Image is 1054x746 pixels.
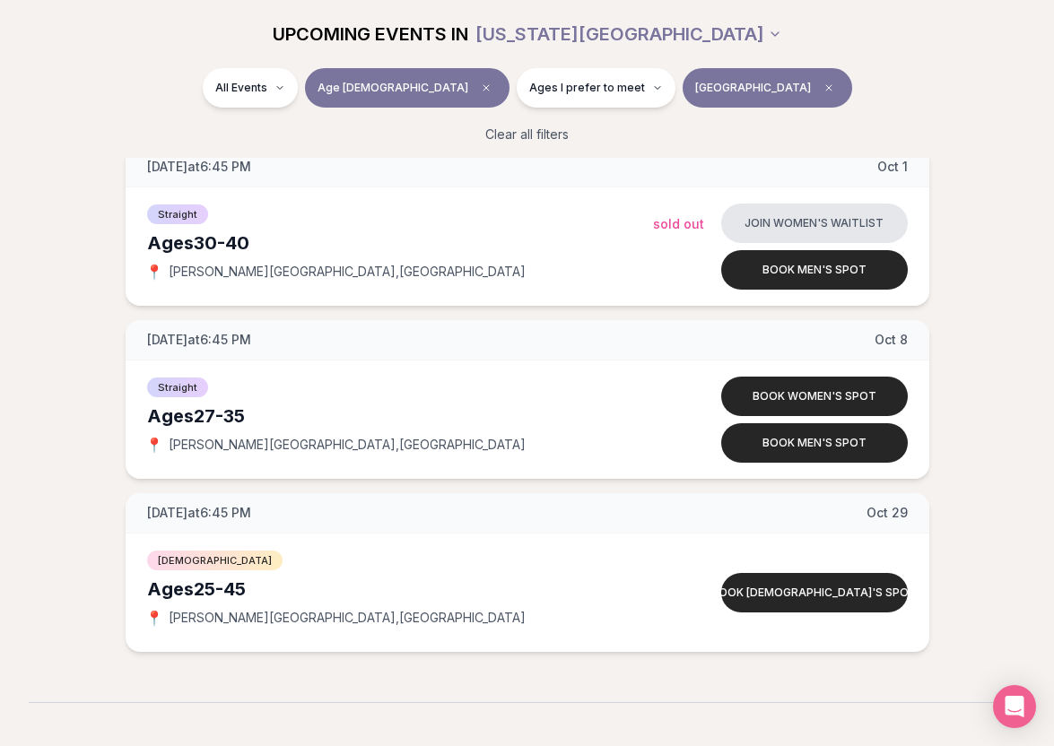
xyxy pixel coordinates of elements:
span: [DEMOGRAPHIC_DATA] [147,551,283,570]
div: Open Intercom Messenger [993,685,1036,728]
span: Clear age [475,77,497,99]
span: Straight [147,204,208,224]
span: Straight [147,377,208,397]
span: Oct 8 [875,331,908,349]
span: [PERSON_NAME][GEOGRAPHIC_DATA] , [GEOGRAPHIC_DATA] [169,436,526,454]
span: [DATE] at 6:45 PM [147,504,251,522]
div: Ages 27-35 [147,403,653,429]
span: [PERSON_NAME][GEOGRAPHIC_DATA] , [GEOGRAPHIC_DATA] [169,609,526,627]
button: Age [DEMOGRAPHIC_DATA]Clear age [305,68,510,108]
button: [US_STATE][GEOGRAPHIC_DATA] [475,14,782,54]
span: All Events [215,81,267,95]
span: Oct 1 [877,158,908,176]
button: Book [DEMOGRAPHIC_DATA]'s spot [721,573,908,612]
button: Join women's waitlist [721,204,908,243]
span: Sold Out [653,216,704,231]
button: Clear all filters [475,115,579,154]
span: Oct 29 [867,504,908,522]
button: All Events [203,68,298,108]
button: Ages I prefer to meet [517,68,675,108]
span: Age [DEMOGRAPHIC_DATA] [318,81,468,95]
button: Book men's spot [721,250,908,290]
div: Ages 25-45 [147,577,653,602]
span: [PERSON_NAME][GEOGRAPHIC_DATA] , [GEOGRAPHIC_DATA] [169,263,526,281]
span: UPCOMING EVENTS IN [273,22,468,47]
button: Book men's spot [721,423,908,463]
button: [GEOGRAPHIC_DATA]Clear borough filter [683,68,852,108]
span: 📍 [147,438,161,452]
button: Book women's spot [721,377,908,416]
span: Clear borough filter [818,77,840,99]
span: [DATE] at 6:45 PM [147,331,251,349]
span: Ages I prefer to meet [529,81,645,95]
span: 📍 [147,265,161,279]
div: Ages 30-40 [147,230,653,256]
span: 📍 [147,611,161,625]
span: [GEOGRAPHIC_DATA] [695,81,811,95]
span: [DATE] at 6:45 PM [147,158,251,176]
